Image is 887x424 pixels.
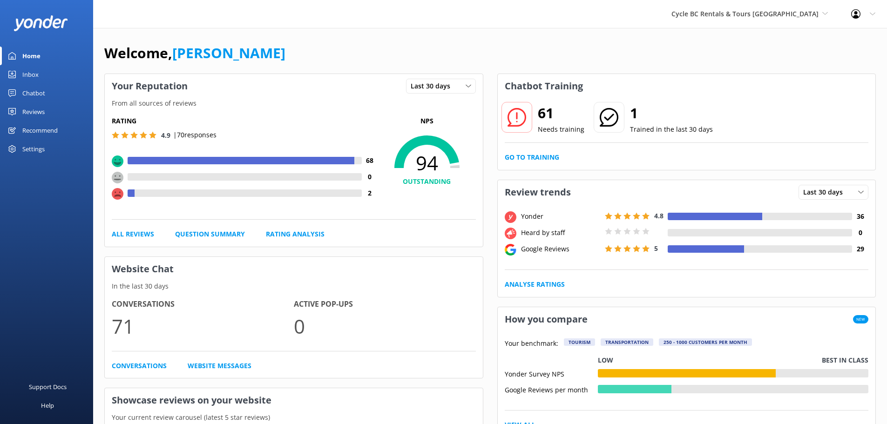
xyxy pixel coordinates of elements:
p: Best in class [822,355,868,365]
div: Yonder [519,211,603,222]
h3: Review trends [498,180,578,204]
p: Low [598,355,613,365]
div: Yonder Survey NPS [505,369,598,377]
a: Question Summary [175,229,245,239]
h4: Conversations [112,298,294,310]
div: Google Reviews per month [505,385,598,393]
span: Last 30 days [411,81,456,91]
h4: 36 [852,211,868,222]
div: Tourism [564,338,595,346]
a: Conversations [112,361,167,371]
div: Chatbot [22,84,45,102]
span: 94 [378,151,476,175]
h4: 68 [362,155,378,166]
div: Support Docs [29,377,67,396]
p: 0 [294,310,476,342]
span: 4.8 [654,211,664,220]
h5: Rating [112,116,378,126]
h4: 0 [362,172,378,182]
p: In the last 30 days [105,281,483,291]
span: 5 [654,244,658,253]
a: Rating Analysis [266,229,325,239]
img: yonder-white-logo.png [14,15,68,31]
h3: Chatbot Training [498,74,590,98]
a: All Reviews [112,229,154,239]
p: | 70 responses [173,130,217,140]
div: Inbox [22,65,39,84]
h3: Your Reputation [105,74,195,98]
span: New [853,315,868,323]
div: Google Reviews [519,244,603,254]
p: From all sources of reviews [105,98,483,108]
span: Last 30 days [803,187,848,197]
h2: 1 [630,102,713,124]
div: Help [41,396,54,415]
a: Website Messages [188,361,251,371]
h3: Website Chat [105,257,483,281]
div: Home [22,47,41,65]
h3: Showcase reviews on your website [105,388,483,412]
h1: Welcome, [104,42,285,64]
p: Your benchmark: [505,338,558,350]
h4: 0 [852,228,868,238]
div: Recommend [22,121,58,140]
div: Reviews [22,102,45,121]
h4: 2 [362,188,378,198]
div: Transportation [601,338,653,346]
p: Trained in the last 30 days [630,124,713,135]
a: [PERSON_NAME] [172,43,285,62]
div: Heard by staff [519,228,603,238]
div: Settings [22,140,45,158]
h2: 61 [538,102,584,124]
span: Cycle BC Rentals & Tours [GEOGRAPHIC_DATA] [671,9,819,18]
a: Analyse Ratings [505,279,565,289]
h4: 29 [852,244,868,254]
h4: Active Pop-ups [294,298,476,310]
h3: How you compare [498,307,595,331]
p: 71 [112,310,294,342]
p: Needs training [538,124,584,135]
div: 250 - 1000 customers per month [659,338,752,346]
h4: OUTSTANDING [378,176,476,187]
span: 4.9 [161,131,170,140]
p: NPS [378,116,476,126]
a: Go to Training [505,152,559,162]
p: Your current review carousel (latest 5 star reviews) [105,412,483,423]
